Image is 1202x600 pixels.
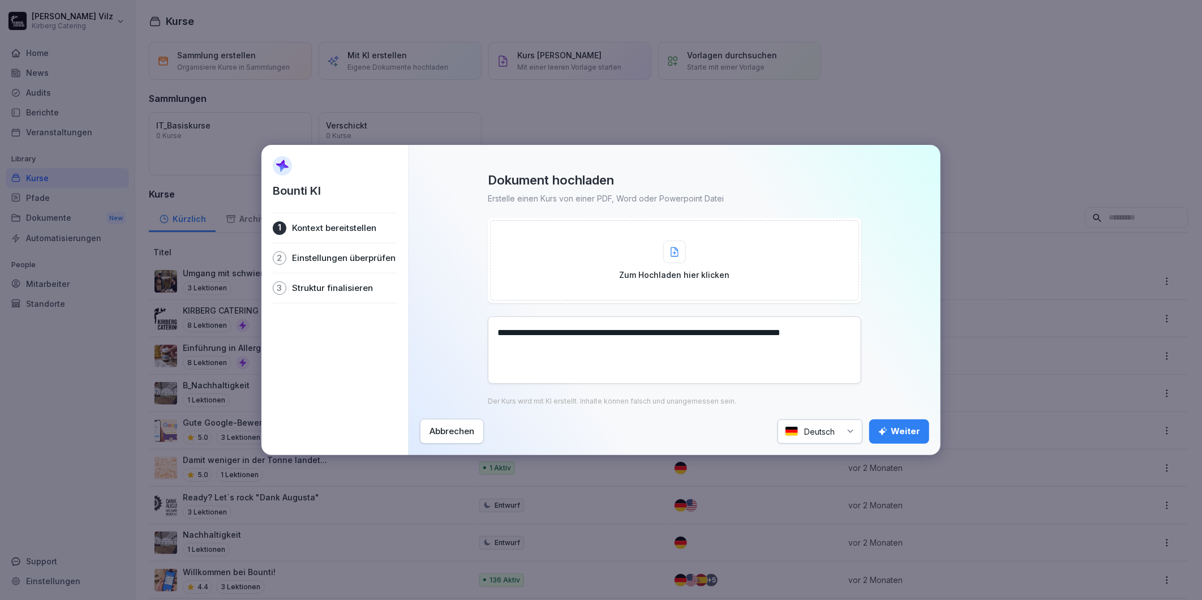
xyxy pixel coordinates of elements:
div: Weiter [878,425,920,438]
div: 3 [273,281,286,295]
button: Weiter [869,419,929,444]
button: Abbrechen [420,419,484,444]
p: Kontext bereitstellen [292,222,376,234]
p: Zum Hochladen hier klicken [620,269,730,281]
p: Der Kurs wird mit KI erstellt. Inhalte können falsch und unangemessen sein. [488,397,736,405]
img: AI Sparkle [273,156,292,175]
p: Struktur finalisieren [292,282,373,294]
div: 1 [273,221,286,235]
p: Dokument hochladen [488,172,614,188]
p: Bounti KI [273,182,321,199]
div: Abbrechen [430,425,474,438]
div: Deutsch [778,419,862,444]
img: de.svg [785,426,799,437]
div: 2 [273,251,286,265]
p: Erstelle einen Kurs von einer PDF, Word oder Powerpoint Datei [488,192,724,204]
p: Einstellungen überprüfen [292,252,396,264]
